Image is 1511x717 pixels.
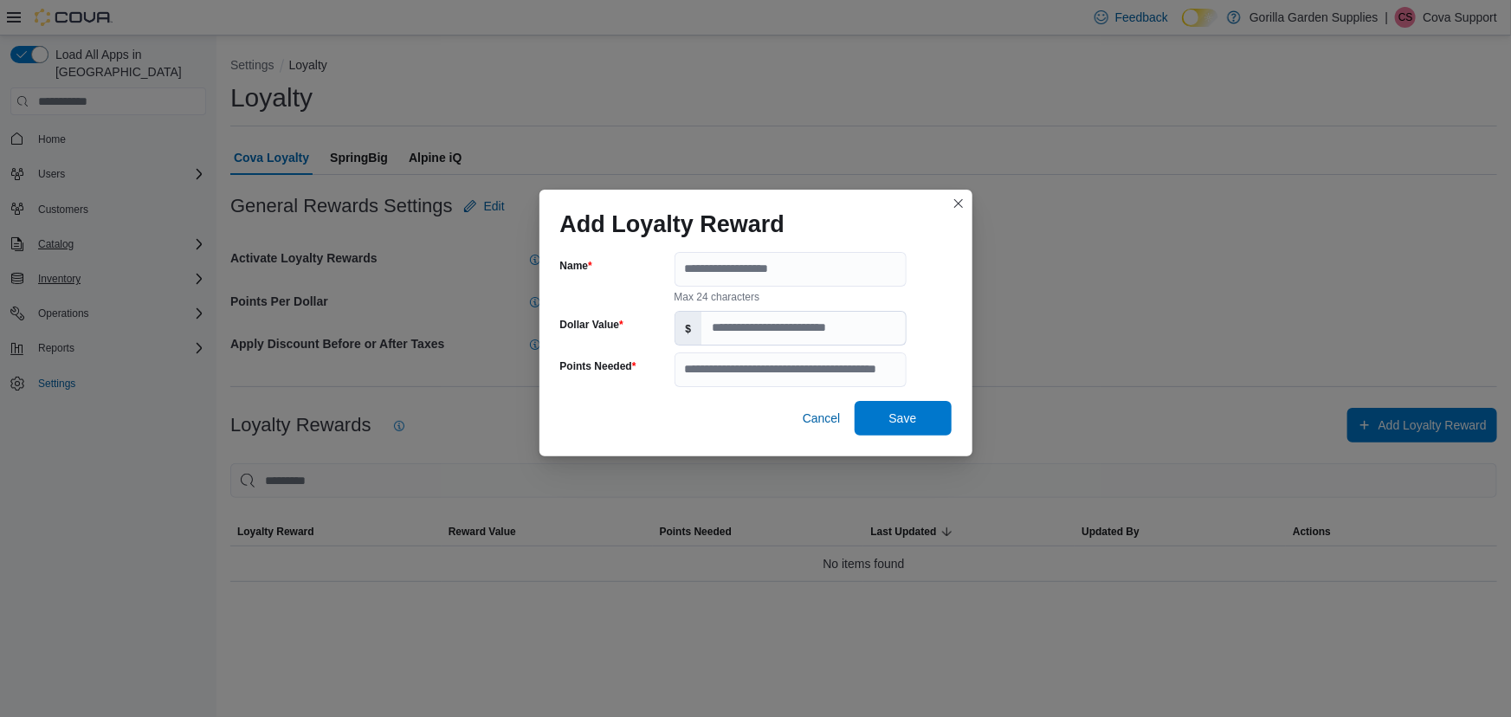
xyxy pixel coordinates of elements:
div: Max 24 characters [675,287,907,304]
label: Name [560,259,592,273]
button: Closes this modal window [948,193,969,214]
h1: Add Loyalty Reward [560,210,785,238]
span: Cancel [803,410,841,427]
button: Save [855,401,952,436]
label: Dollar Value [560,318,623,332]
label: $ [675,312,702,345]
label: Points Needed [560,359,636,373]
span: Save [889,410,917,427]
button: Cancel [796,401,848,436]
